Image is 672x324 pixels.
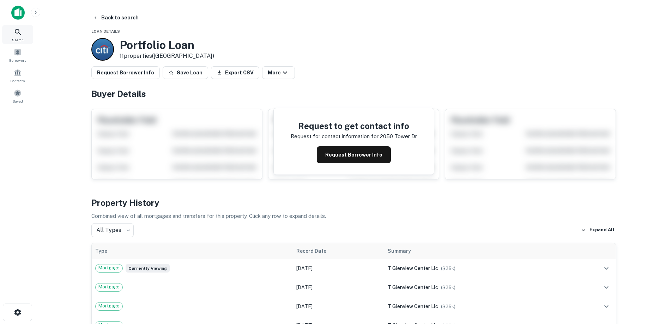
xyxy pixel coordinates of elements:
[600,262,612,274] button: expand row
[600,300,612,312] button: expand row
[91,196,616,209] h4: Property History
[384,243,569,259] th: Summary
[579,225,616,236] button: Expand All
[91,29,120,33] span: Loan Details
[91,212,616,220] p: Combined view of all mortgages and transfers for this property. Click any row to expand details.
[600,281,612,293] button: expand row
[291,120,417,132] h4: Request to get contact info
[96,264,122,271] span: Mortgage
[12,37,24,43] span: Search
[11,6,25,20] img: capitalize-icon.png
[388,285,438,290] span: t glenview center llc
[90,11,141,24] button: Back to search
[2,45,33,65] a: Borrowers
[11,78,25,84] span: Contacts
[441,266,455,271] span: ($ 35k )
[91,87,616,100] h4: Buyer Details
[91,66,160,79] button: Request Borrower Info
[293,278,384,297] td: [DATE]
[2,25,33,44] a: Search
[317,146,391,163] button: Request Borrower Info
[96,283,122,291] span: Mortgage
[637,268,672,301] iframe: Chat Widget
[13,98,23,104] span: Saved
[388,304,438,309] span: t glenview center llc
[2,86,33,105] a: Saved
[291,132,379,141] p: Request for contact information for
[91,223,134,237] div: All Types
[262,66,295,79] button: More
[380,132,417,141] p: 2050 tower dr
[293,297,384,316] td: [DATE]
[388,265,438,271] span: t glenview center llc
[293,259,384,278] td: [DATE]
[120,38,214,52] h3: Portfolio Loan
[126,264,170,273] span: Currently viewing
[92,243,293,259] th: Type
[163,66,208,79] button: Save Loan
[293,243,384,259] th: Record Date
[120,52,214,60] p: 11 properties ([GEOGRAPHIC_DATA])
[441,304,455,309] span: ($ 35k )
[211,66,259,79] button: Export CSV
[441,285,455,290] span: ($ 35k )
[96,302,122,310] span: Mortgage
[2,66,33,85] a: Contacts
[9,57,26,63] span: Borrowers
